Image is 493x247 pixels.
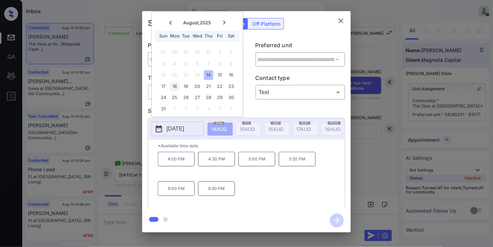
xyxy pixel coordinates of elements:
div: Tue [181,32,191,41]
div: Choose Thursday, August 28th, 2025 [204,93,213,102]
div: Choose Wednesday, September 3rd, 2025 [193,104,202,114]
button: close [334,14,348,28]
div: Choose Wednesday, August 20th, 2025 [193,82,202,91]
div: Fri [215,32,225,41]
div: Choose Saturday, August 16th, 2025 [226,71,236,80]
div: Not available Tuesday, July 29th, 2025 [181,48,191,57]
p: 4:00 PM [158,152,195,166]
div: Mon [170,32,179,41]
div: In Person [149,87,236,98]
div: Text [257,87,344,98]
div: Not available Wednesday, July 30th, 2025 [193,48,202,57]
p: *Available time slots [158,140,345,152]
p: 6:30 PM [198,181,235,196]
div: Not available Thursday, July 31st, 2025 [204,48,213,57]
p: Contact type [256,74,346,85]
div: Wed [193,32,202,41]
div: Choose Friday, September 5th, 2025 [215,104,225,114]
div: Thu [204,32,213,41]
div: Not available Tuesday, August 5th, 2025 [181,59,191,68]
div: Not available Monday, August 11th, 2025 [170,71,179,80]
div: Choose Thursday, August 14th, 2025 [204,71,213,80]
div: Not available Monday, August 4th, 2025 [170,59,179,68]
div: Not available Sunday, July 27th, 2025 [159,48,168,57]
div: Choose Saturday, September 6th, 2025 [226,104,236,114]
p: Select slot [148,107,345,118]
p: Tour type [148,74,238,85]
div: Choose Friday, August 29th, 2025 [215,93,225,102]
div: Choose Sunday, August 17th, 2025 [159,82,168,91]
div: Choose Thursday, August 21st, 2025 [204,82,213,91]
div: Not available Wednesday, August 13th, 2025 [193,71,202,80]
p: 5:30 PM [279,152,316,166]
div: Choose Tuesday, August 19th, 2025 [181,82,191,91]
button: [DATE] [152,122,204,136]
div: Not available Saturday, August 9th, 2025 [226,59,236,68]
div: Not available Friday, August 8th, 2025 [215,59,225,68]
div: Choose Monday, September 1st, 2025 [170,104,179,114]
div: Not available Wednesday, August 6th, 2025 [193,59,202,68]
h2: Schedule Tour [142,11,213,35]
div: Sat [226,32,236,41]
div: Sun [159,32,168,41]
div: Not available Monday, July 28th, 2025 [170,48,179,57]
div: month 2025-08 [154,47,241,115]
div: Choose Friday, August 22nd, 2025 [215,82,225,91]
p: 6:00 PM [158,181,195,196]
div: Choose Monday, August 18th, 2025 [170,82,179,91]
div: Choose Tuesday, August 26th, 2025 [181,93,191,102]
div: Not available Saturday, August 2nd, 2025 [226,48,236,57]
div: Not available Friday, August 1st, 2025 [215,48,225,57]
button: btn-next [326,212,348,230]
div: Off Platform [249,18,284,29]
p: 4:30 PM [198,152,235,166]
div: Choose Thursday, September 4th, 2025 [204,104,213,114]
div: Not available Sunday, August 10th, 2025 [159,71,168,80]
div: Choose Saturday, August 30th, 2025 [226,93,236,102]
div: Choose Saturday, August 23rd, 2025 [226,82,236,91]
div: Choose Sunday, August 24th, 2025 [159,93,168,102]
div: Choose Friday, August 15th, 2025 [215,71,225,80]
div: Not available Sunday, August 3rd, 2025 [159,59,168,68]
p: 5:00 PM [239,152,275,166]
p: [DATE] [167,125,184,133]
div: Choose Wednesday, August 27th, 2025 [193,93,202,102]
div: Not available Thursday, August 7th, 2025 [204,59,213,68]
p: Preferred community [148,41,238,52]
div: Choose Sunday, August 31st, 2025 [159,104,168,114]
div: Not available Tuesday, August 12th, 2025 [181,71,191,80]
div: Choose Tuesday, September 2nd, 2025 [181,104,191,114]
p: Preferred unit [256,41,346,52]
div: Choose Monday, August 25th, 2025 [170,93,179,102]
